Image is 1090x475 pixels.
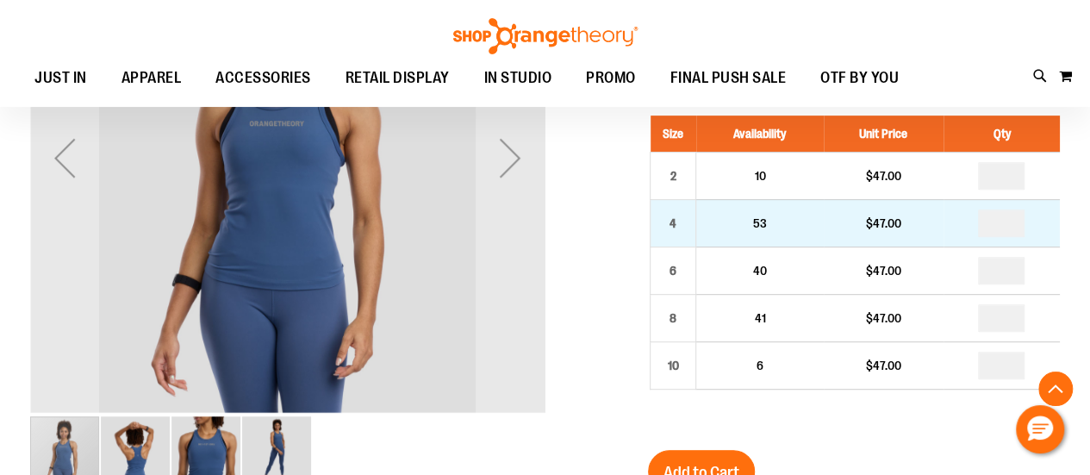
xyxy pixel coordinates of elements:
a: OTF BY YOU [803,59,916,98]
button: Back To Top [1038,372,1073,406]
div: 8 [660,305,686,331]
a: RETAIL DISPLAY [328,59,467,98]
button: Hello, have a question? Let’s chat. [1016,405,1064,453]
a: IN STUDIO [467,59,570,98]
span: JUST IN [34,59,87,97]
span: RETAIL DISPLAY [346,59,450,97]
a: PROMO [569,59,653,98]
th: Qty [944,116,1060,153]
span: 53 [753,216,767,230]
th: Unit Price [824,116,944,153]
div: $47.00 [832,215,935,232]
span: 10 [754,169,765,183]
div: $47.00 [832,262,935,279]
div: $47.00 [832,357,935,374]
div: 4 [660,210,686,236]
span: 41 [754,311,765,325]
a: APPAREL [104,59,199,97]
div: 6 [660,258,686,284]
span: 6 [757,359,763,372]
div: $47.00 [832,167,935,184]
th: Availability [696,116,824,153]
a: FINAL PUSH SALE [653,59,804,98]
div: $47.00 [832,309,935,327]
a: ACCESSORIES [198,59,328,98]
a: JUST IN [17,59,104,98]
div: 10 [660,353,686,378]
span: PROMO [586,59,636,97]
span: 40 [753,264,767,278]
th: Size [651,116,696,153]
span: OTF BY YOU [820,59,899,97]
span: FINAL PUSH SALE [670,59,787,97]
span: APPAREL [121,59,182,97]
div: 2 [660,163,686,189]
span: IN STUDIO [484,59,552,97]
span: ACCESSORIES [215,59,311,97]
img: Shop Orangetheory [451,18,640,54]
